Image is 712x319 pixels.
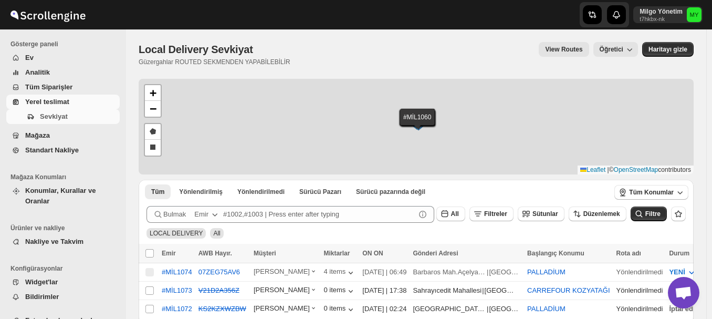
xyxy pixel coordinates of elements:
[6,50,120,65] button: Ev
[25,293,59,301] span: Bildirimler
[616,304,663,314] div: Yönlendirilmedi
[198,268,240,276] button: 07ZEG75AV6
[485,285,517,296] div: [GEOGRAPHIC_DATA]
[173,184,229,199] button: Routed
[362,267,406,277] div: [DATE] | 06:49
[198,305,246,313] button: KS2KZXWZBW
[179,188,223,196] span: Yönlendirilmiş
[25,146,79,154] span: Standart Nakliye
[413,250,458,257] span: Gönderi Adresi
[413,285,521,296] div: |
[578,166,694,174] div: © contributors
[527,305,566,313] button: PALLADİUM
[616,267,663,277] div: Yönlendirilmedi
[413,304,486,314] div: [GEOGRAPHIC_DATA] Açelya Sokak Ağaoğlu Moontown Sitesi A1-2 Blok D:8
[411,119,426,130] img: Marker
[583,210,620,218] span: Düzenlemek
[6,109,120,124] button: Sevkiyat
[532,210,558,218] span: Sütunlar
[162,305,192,313] button: #MİL1072
[350,184,432,199] button: Un-claimable
[669,250,689,257] span: Durum
[6,290,120,304] button: Bildirimler
[410,118,425,129] img: Marker
[362,285,406,296] div: [DATE] | 17:38
[690,12,699,18] text: MY
[6,80,120,95] button: Tüm Siparişler
[593,42,638,57] button: Öğretici
[545,45,582,54] span: View Routes
[11,173,121,181] span: Mağaza Konumları
[687,7,701,22] span: Milgo Yönetim
[669,304,708,314] div: İptal edilmiş
[489,304,521,314] div: [GEOGRAPHIC_DATA]
[614,185,688,200] button: Tüm Konumlar
[413,267,521,277] div: |
[11,40,121,48] span: Gösterge paneli
[640,7,683,16] p: Milgo Yönetim
[145,124,161,140] a: Draw a polygon
[11,264,121,273] span: Konfigürasyonlar
[569,207,626,221] button: Düzenlemek
[608,166,609,173] span: |
[150,230,203,237] span: LOCAL DELIVERY
[668,277,699,308] div: Açık sohbet
[198,250,232,257] span: AWB Hayır.
[614,166,658,173] a: OpenStreetMap
[527,250,584,257] span: Başlangıç Konumu
[527,286,610,294] button: CARREFOUR KOZYATAĞI
[145,85,161,101] a: Zoom in
[139,44,253,55] span: Local Delivery Sevkiyat
[413,285,481,296] div: Sahrayıcedit Mahallesi
[25,54,34,61] span: Ev
[151,188,164,196] span: Tüm
[162,250,176,257] span: Emir
[254,250,276,257] span: Müşteri
[600,46,623,53] span: Öğretici
[194,209,208,220] div: Emir
[633,6,703,23] button: User menu
[323,286,356,296] button: 0 items
[25,278,58,286] span: Widget'lar
[616,285,663,296] div: Yönlendirilmedi
[539,42,589,57] button: view route
[451,210,459,218] span: All
[25,98,69,106] span: Yerel teslimat
[25,187,96,205] span: Konumlar, Kurallar ve Oranlar
[616,250,641,257] span: Rota adı
[6,275,120,290] button: Widget'lar
[198,286,239,294] button: V21D2A356Z
[469,207,514,221] button: Filtreler
[25,238,83,245] span: Nakliye ve Takvim
[648,45,687,54] span: Haritayı gizle
[213,230,220,237] span: All
[580,166,605,173] a: Leaflet
[410,117,426,129] img: Marker
[663,264,703,281] button: YENİ
[323,304,356,315] button: 0 items
[188,206,226,223] button: Emir
[25,83,72,91] span: Tüm Siparişler
[413,304,521,314] div: |
[150,86,156,99] span: +
[231,184,291,199] button: Unrouted
[145,184,171,199] button: All
[640,16,683,22] p: t7hkbx-nk
[669,268,685,276] span: YENİ
[162,286,192,294] div: #MİL1073
[356,188,425,196] span: Sürücü pazarında değil
[409,118,425,130] img: Marker
[484,210,507,218] span: Filtreler
[413,267,486,277] div: Barbaros Mah.Açelya Sokağı Ağaoğlu Moontown Sitesi A1-2 Blok D:8
[25,131,50,139] span: Mağaza
[362,250,383,257] span: ON ON
[145,101,161,117] a: Zoom out
[645,210,661,218] span: Filtre
[254,267,317,278] div: [PERSON_NAME]
[527,268,566,276] button: PALLADİUM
